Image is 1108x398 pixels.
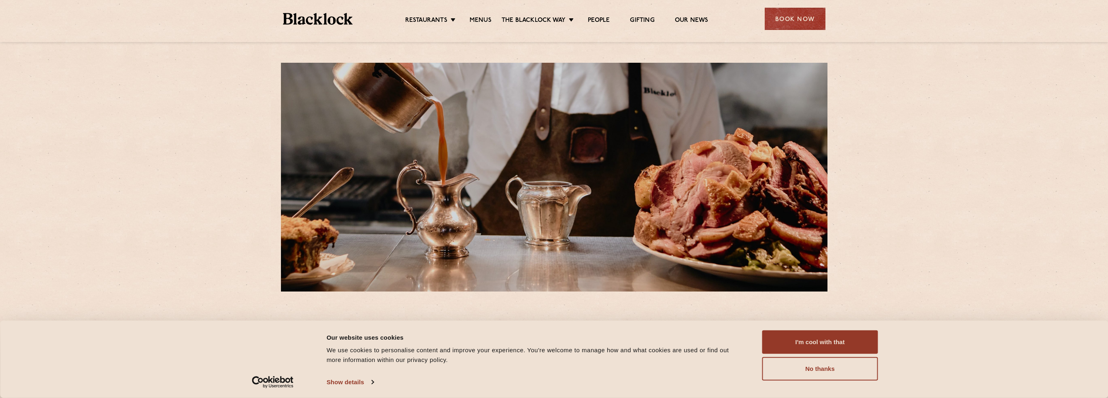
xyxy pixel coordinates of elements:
[765,8,825,30] div: Book Now
[502,17,566,26] a: The Blacklock Way
[588,17,610,26] a: People
[470,17,491,26] a: Menus
[762,330,878,354] button: I'm cool with that
[405,17,447,26] a: Restaurants
[630,17,654,26] a: Gifting
[237,376,308,388] a: Usercentrics Cookiebot - opens in a new window
[283,13,353,25] img: BL_Textured_Logo-footer-cropped.svg
[327,376,374,388] a: Show details
[327,332,744,342] div: Our website uses cookies
[762,357,878,381] button: No thanks
[327,345,744,365] div: We use cookies to personalise content and improve your experience. You're welcome to manage how a...
[675,17,708,26] a: Our News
